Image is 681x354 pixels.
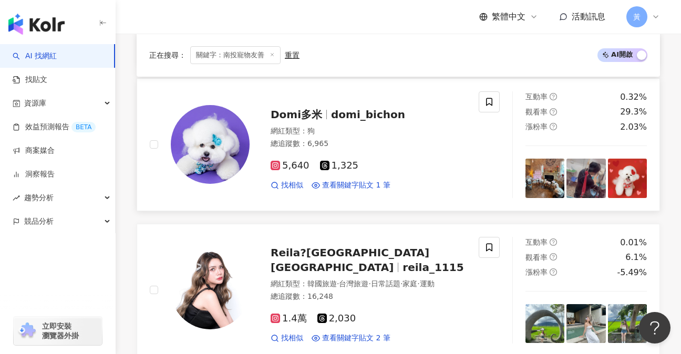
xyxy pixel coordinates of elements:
[271,333,303,343] a: 找相似
[14,317,102,345] a: chrome extension立即安裝 瀏覽器外掛
[13,145,55,156] a: 商案媒合
[550,93,557,100] span: question-circle
[8,14,65,35] img: logo
[339,279,368,288] span: 台灣旅遊
[312,180,390,191] a: 查看關鍵字貼文 1 筆
[525,159,564,197] img: post-image
[620,237,647,248] div: 0.01%
[331,108,405,121] span: domi_bichon
[13,51,57,61] a: searchAI 找網紅
[271,291,466,302] div: 總追蹤數 ： 16,248
[525,108,548,116] span: 觀看率
[271,160,309,171] span: 5,640
[633,11,641,23] span: 黃
[368,279,370,288] span: ·
[525,238,548,246] span: 互動率
[417,279,419,288] span: ·
[566,304,605,343] img: post-image
[307,127,315,135] span: 狗
[525,268,548,276] span: 漲粉率
[285,51,300,59] div: 重置
[566,159,605,197] img: post-image
[403,279,417,288] span: 家庭
[525,92,548,101] span: 互動率
[617,267,647,278] div: -5.49%
[525,122,548,131] span: 漲粉率
[620,121,647,133] div: 2.03%
[525,304,564,343] img: post-image
[420,279,435,288] span: 運動
[625,252,647,263] div: 6.1%
[550,268,557,276] span: question-circle
[281,180,303,191] span: 找相似
[550,108,557,116] span: question-circle
[171,105,250,184] img: KOL Avatar
[271,108,322,121] span: Domi多米
[281,333,303,343] span: 找相似
[608,159,647,197] img: post-image
[572,12,605,22] span: 活動訊息
[400,279,403,288] span: ·
[190,46,281,64] span: 關鍵字：南投寵物友善
[24,186,54,210] span: 趨勢分析
[307,279,337,288] span: 韓國旅遊
[149,51,186,59] span: 正在搜尋 ：
[525,253,548,262] span: 觀看率
[639,312,670,343] iframe: Help Scout Beacon - Open
[620,91,647,103] div: 0.32%
[137,78,660,211] a: KOL AvatarDomi多米domi_bichon網紅類型：狗總追蹤數：6,9655,6401,325找相似查看關鍵字貼文 1 筆互動率question-circle0.32%觀看率ques...
[13,122,96,132] a: 效益預測報告BETA
[317,313,356,324] span: 2,030
[608,304,647,343] img: post-image
[24,91,46,115] span: 資源庫
[312,333,390,343] a: 查看關鍵字貼文 2 筆
[271,246,429,274] span: Reila?[GEOGRAPHIC_DATA][GEOGRAPHIC_DATA]
[337,279,339,288] span: ·
[271,313,307,324] span: 1.4萬
[403,261,463,274] span: reila_1115
[171,251,250,329] img: KOL Avatar
[620,106,647,118] div: 29.3%
[13,194,20,202] span: rise
[13,169,55,180] a: 洞察報告
[550,238,557,246] span: question-circle
[271,180,303,191] a: 找相似
[550,123,557,130] span: question-circle
[320,160,359,171] span: 1,325
[492,11,525,23] span: 繁體中文
[13,75,47,85] a: 找貼文
[24,210,54,233] span: 競品分析
[271,279,466,289] div: 網紅類型 ：
[42,321,79,340] span: 立即安裝 瀏覽器外掛
[271,126,466,137] div: 網紅類型 ：
[17,322,37,339] img: chrome extension
[271,139,466,149] div: 總追蹤數 ： 6,965
[550,253,557,261] span: question-circle
[371,279,400,288] span: 日常話題
[322,180,390,191] span: 查看關鍵字貼文 1 筆
[322,333,390,343] span: 查看關鍵字貼文 2 筆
